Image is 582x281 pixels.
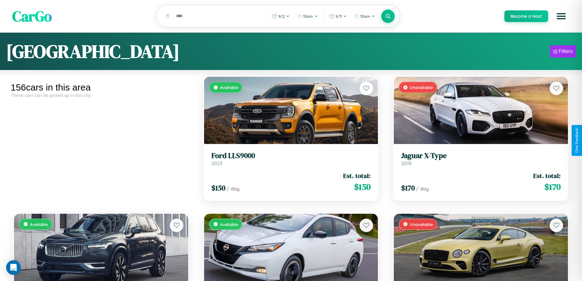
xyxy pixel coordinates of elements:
div: Give Feedback [575,128,579,153]
div: Open Intercom Messenger [6,260,21,275]
span: $ 170 [544,181,561,193]
span: 2019 [401,160,412,166]
span: $ 150 [354,181,371,193]
span: Available [220,222,238,227]
span: / day [227,186,240,192]
h3: Jaguar X-Type [401,151,561,160]
span: $ 150 [211,183,225,193]
button: 9/2 [269,11,293,21]
span: Unavailable [410,222,433,227]
button: 9/3 [326,11,350,21]
span: CarGo [12,6,52,26]
span: / day [416,186,429,192]
span: 10am [360,14,370,19]
button: Become a Host [504,10,548,22]
h3: Ford LLS9000 [211,151,371,160]
span: Unavailable [410,85,433,90]
button: 10am [351,11,378,21]
span: 9 / 2 [278,14,285,19]
span: 9 / 3 [335,14,342,19]
button: 10am [294,11,321,21]
span: Est. total: [343,171,371,180]
span: $ 170 [401,183,415,193]
span: Est. total: [533,171,561,180]
h1: [GEOGRAPHIC_DATA] [6,39,180,64]
div: These cars can be picked up in this city. [11,93,192,98]
span: Available [220,85,238,90]
div: Filters [559,48,573,54]
div: 156 cars in this area [11,82,192,93]
span: 2023 [211,160,222,166]
a: Jaguar X-Type2019 [401,151,561,166]
a: Ford LLS90002023 [211,151,371,166]
span: Available [30,222,48,227]
button: Open menu [553,8,570,25]
span: 10am [303,14,313,19]
button: Filters [550,45,576,57]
